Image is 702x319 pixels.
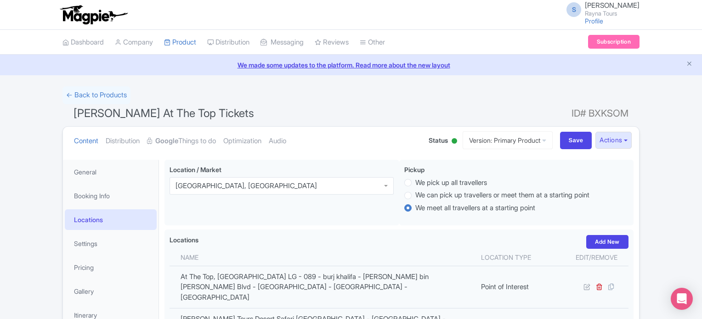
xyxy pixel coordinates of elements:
strong: Google [155,136,178,146]
a: Optimization [223,127,261,156]
a: General [65,162,157,182]
button: Close announcement [686,59,693,70]
a: Content [74,127,98,156]
small: Rayna Tours [585,11,640,17]
th: Location type [476,249,565,266]
a: We made some updates to the platform. Read more about the new layout [6,60,696,70]
a: Booking Info [65,185,157,206]
img: logo-ab69f6fb50320c5b225c76a69d11143b.png [58,5,129,25]
a: Profile [585,17,603,25]
a: GoogleThings to do [147,127,216,156]
button: Actions [595,132,632,149]
span: ID# BXKSOM [572,104,628,123]
span: S [566,2,581,17]
a: S [PERSON_NAME] Rayna Tours [561,2,640,17]
a: Product [164,30,196,55]
a: Add New [586,235,628,249]
span: Pickup [404,166,425,173]
div: Open Intercom Messenger [671,288,693,310]
label: We pick up all travellers [415,178,487,188]
a: Version: Primary Product [463,131,553,149]
a: Dashboard [62,30,104,55]
a: Messaging [260,30,304,55]
th: Name [170,249,476,266]
td: Point of Interest [476,266,565,308]
a: Locations [65,209,157,230]
a: ← Back to Products [62,86,130,104]
span: Status [429,135,448,145]
a: Audio [269,127,286,156]
th: Edit/Remove [565,249,628,266]
a: Subscription [588,35,640,49]
span: [PERSON_NAME] At The Top Tickets [74,106,254,120]
div: [GEOGRAPHIC_DATA], [GEOGRAPHIC_DATA] [175,182,317,190]
div: Active [450,134,459,149]
label: We meet all travellers at a starting point [415,203,535,213]
a: Company [115,30,153,55]
a: Pricing [65,257,157,278]
input: Save [560,132,592,149]
span: Location / Market [170,166,221,173]
a: Distribution [106,127,140,156]
a: Gallery [65,281,157,302]
a: Distribution [207,30,249,55]
td: At The Top, [GEOGRAPHIC_DATA] LG - 089 - burj khalifa - [PERSON_NAME] bin [PERSON_NAME] Blvd - [G... [170,266,476,308]
a: Reviews [315,30,349,55]
label: Locations [170,235,198,245]
a: Settings [65,233,157,254]
label: We can pick up travellers or meet them at a starting point [415,190,589,201]
span: [PERSON_NAME] [585,1,640,10]
a: Other [360,30,385,55]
